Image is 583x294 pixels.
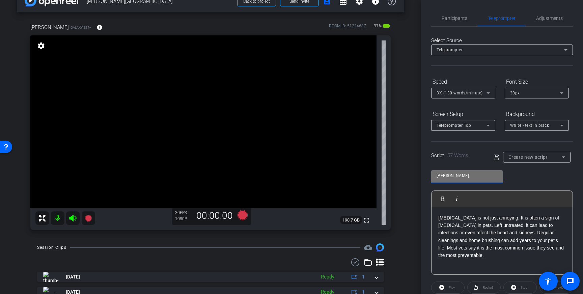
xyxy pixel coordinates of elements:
[436,192,449,206] button: Bold (⌘B)
[364,243,372,252] span: Destinations for your clips
[317,273,338,281] div: Ready
[510,91,520,95] span: 30px
[505,109,569,120] div: Background
[71,25,91,30] span: Galaxy S24+
[431,152,484,159] div: Script
[37,272,384,282] mat-expansion-panel-header: thumb-nail[DATE]Ready1
[383,22,391,30] mat-icon: battery_std
[36,42,46,50] mat-icon: settings
[329,23,366,33] div: ROOM ID: 51224687
[180,210,187,215] span: FPS
[431,109,495,120] div: Screen Setup
[438,214,566,259] p: [MEDICAL_DATA] is not just annoying. It is often a sign of [MEDICAL_DATA] in pets. Left untreated...
[431,37,573,45] div: Select Source
[544,277,552,285] mat-icon: accessibility
[536,16,563,21] span: Adjustments
[96,24,103,30] mat-icon: info
[364,243,372,252] mat-icon: cloud_upload
[442,16,467,21] span: Participants
[192,210,237,222] div: 00:00:00
[373,21,383,31] span: 97%
[43,272,58,282] img: thumb-nail
[175,210,192,215] div: 30
[363,216,371,224] mat-icon: fullscreen
[505,76,569,88] div: Font Size
[510,123,549,128] span: White - text in black
[508,154,548,160] span: Create new script
[362,273,365,281] span: 1
[30,24,69,31] span: [PERSON_NAME]
[340,216,362,224] span: 198.7 GB
[37,244,66,251] div: Session Clips
[437,172,497,180] input: Title
[488,16,516,21] span: Teleprompter
[566,277,574,285] mat-icon: message
[437,91,483,95] span: 3X (130 words/minute)
[431,76,495,88] div: Speed
[437,48,463,52] span: Teleprompter
[447,152,468,158] span: 57 Words
[450,192,463,206] button: Italic (⌘I)
[175,216,192,222] div: 1080P
[437,123,471,128] span: Teleprompter Top
[376,243,384,252] img: Session clips
[66,273,80,281] span: [DATE]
